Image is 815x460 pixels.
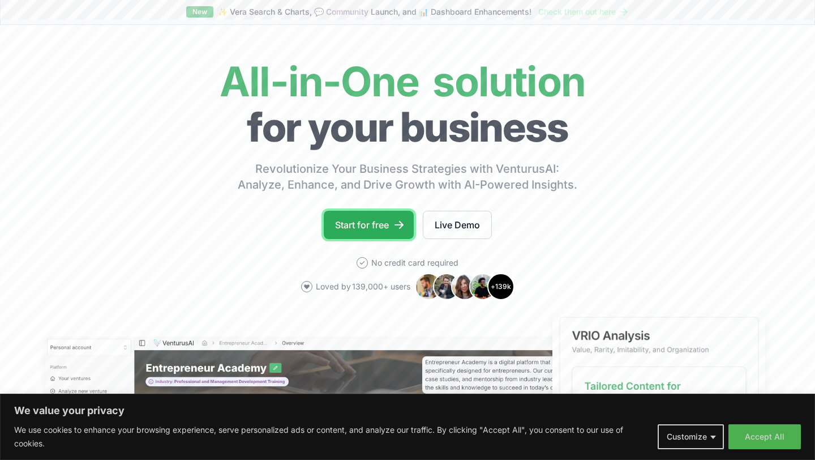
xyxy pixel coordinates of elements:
[324,211,414,239] a: Start for free
[433,273,460,300] img: Avatar 2
[469,273,496,300] img: Avatar 4
[415,273,442,300] img: Avatar 1
[14,423,649,450] p: We use cookies to enhance your browsing experience, serve personalized ads or content, and analyz...
[658,424,724,449] button: Customize
[423,211,492,239] a: Live Demo
[14,404,801,418] p: We value your privacy
[728,424,801,449] button: Accept All
[451,273,478,300] img: Avatar 3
